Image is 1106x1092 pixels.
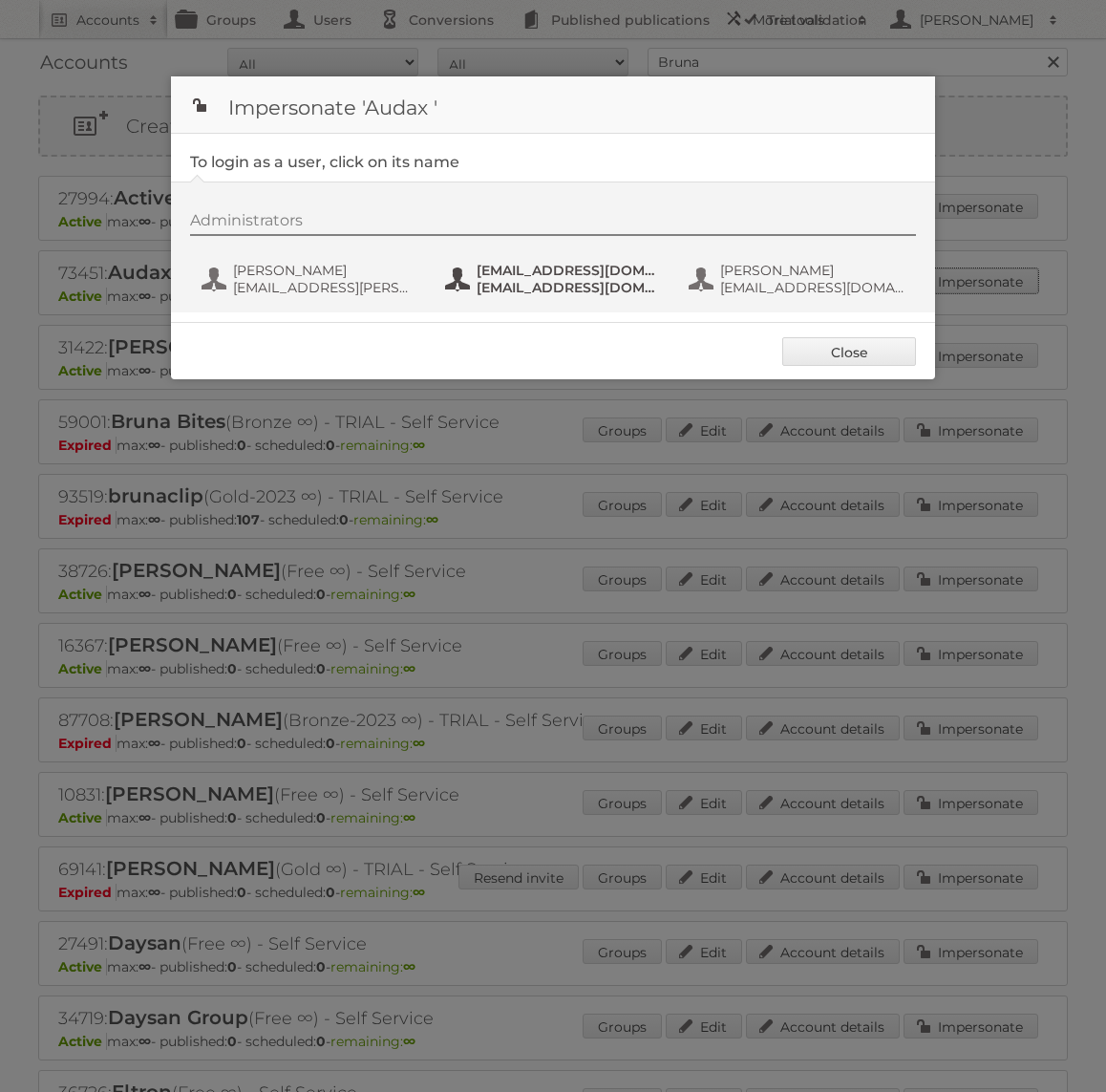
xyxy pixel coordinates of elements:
button: [EMAIL_ADDRESS][DOMAIN_NAME] [EMAIL_ADDRESS][DOMAIN_NAME] [443,260,668,298]
span: [EMAIL_ADDRESS][PERSON_NAME][DOMAIN_NAME] [233,279,418,296]
span: [PERSON_NAME] [720,262,905,279]
span: [EMAIL_ADDRESS][DOMAIN_NAME] [720,279,905,296]
button: [PERSON_NAME] [EMAIL_ADDRESS][PERSON_NAME][DOMAIN_NAME] [200,260,424,298]
span: [EMAIL_ADDRESS][DOMAIN_NAME] [477,279,662,296]
legend: To login as a user, click on its name [190,153,459,171]
div: Administrators [190,211,916,236]
a: Close [782,337,916,366]
span: [PERSON_NAME] [233,262,418,279]
h1: Impersonate 'Audax ' [171,76,935,134]
span: [EMAIL_ADDRESS][DOMAIN_NAME] [477,262,662,279]
button: [PERSON_NAME] [EMAIL_ADDRESS][DOMAIN_NAME] [687,260,911,298]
